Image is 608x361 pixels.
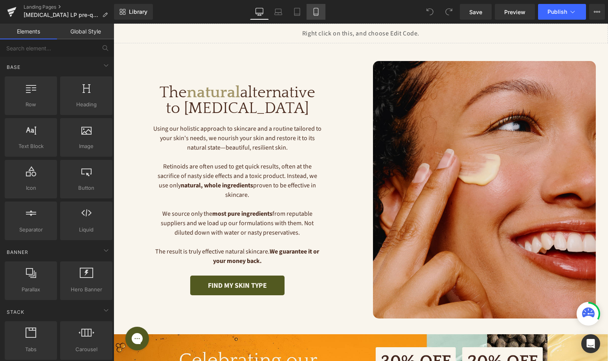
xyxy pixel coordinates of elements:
[7,226,55,234] span: Separator
[7,142,55,150] span: Text Block
[57,24,114,39] a: Global Style
[581,334,600,353] div: Open Intercom Messenger
[288,4,307,20] a: Tablet
[129,8,147,15] span: Library
[94,258,153,267] span: Find my skin type
[62,226,110,234] span: Liquid
[589,4,605,20] button: More
[7,184,55,192] span: Icon
[62,184,110,192] span: Button
[73,60,127,78] span: natural
[99,224,206,242] span: We guarantee it or your money back.
[77,252,171,272] a: Find my skin type
[7,285,55,294] span: Parallax
[7,345,55,354] span: Tabs
[39,100,208,129] p: Using our holistic approach to skincare and a routine tailored to your skin's needs, we nourish y...
[39,185,208,214] p: We source only the from reputable suppliers and we load up our formulations with them. Not dilute...
[39,138,208,176] p: Retinoids are often used to get quick results, often at the sacrifice of nasty side effects and a...
[547,9,567,15] span: Publish
[62,100,110,109] span: Heading
[469,8,482,16] span: Save
[6,63,21,71] span: Base
[67,157,140,166] span: natural, whole ingredients
[6,248,29,256] span: Banner
[269,4,288,20] a: Laptop
[99,186,159,194] span: most pure ingredients
[307,4,325,20] a: Mobile
[62,345,110,354] span: Carousel
[62,285,110,294] span: Hero Banner
[504,8,525,16] span: Preview
[538,4,586,20] button: Publish
[62,142,110,150] span: Image
[24,4,114,10] a: Landing Pages
[441,4,457,20] button: Redo
[495,4,535,20] a: Preview
[114,4,153,20] a: New Library
[250,4,269,20] a: Desktop
[39,223,208,242] p: The result is truly effective natural skincare.
[6,308,25,316] span: Stack
[422,4,438,20] button: Undo
[7,100,55,109] span: Row
[8,300,39,330] iframe: Gorgias live chat messenger
[24,12,99,18] span: [MEDICAL_DATA] LP pre-quiz page REBRAND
